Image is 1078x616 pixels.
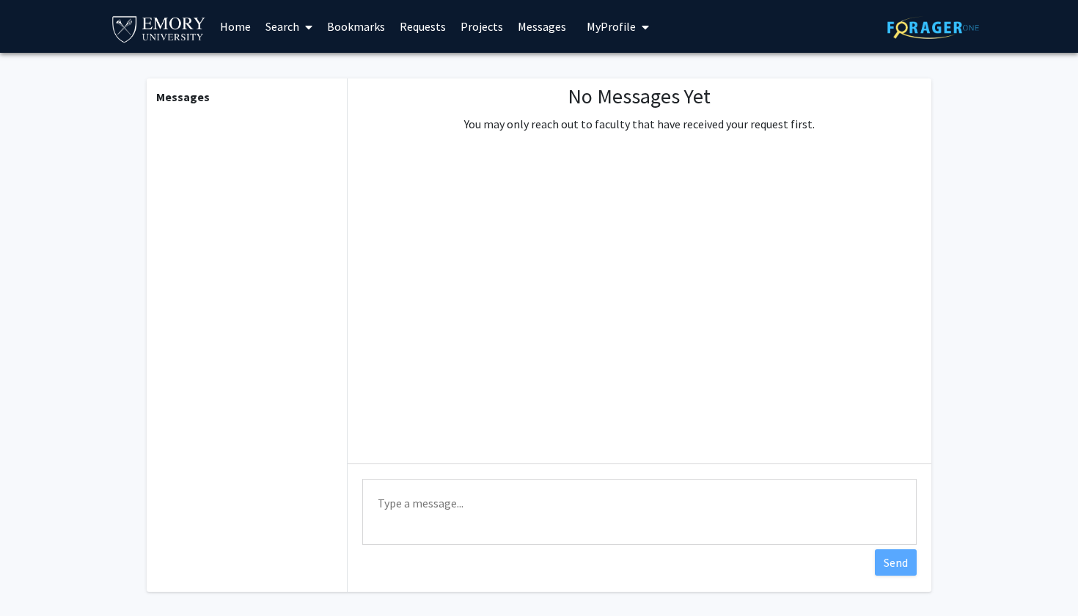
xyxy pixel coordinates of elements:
[875,549,917,576] button: Send
[156,89,210,104] b: Messages
[510,1,573,52] a: Messages
[392,1,453,52] a: Requests
[110,12,208,45] img: Emory University Logo
[453,1,510,52] a: Projects
[11,550,62,605] iframe: Chat
[258,1,320,52] a: Search
[320,1,392,52] a: Bookmarks
[464,84,815,109] h1: No Messages Yet
[587,19,636,34] span: My Profile
[213,1,258,52] a: Home
[887,16,979,39] img: ForagerOne Logo
[464,115,815,133] p: You may only reach out to faculty that have received your request first.
[362,479,917,545] textarea: Message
